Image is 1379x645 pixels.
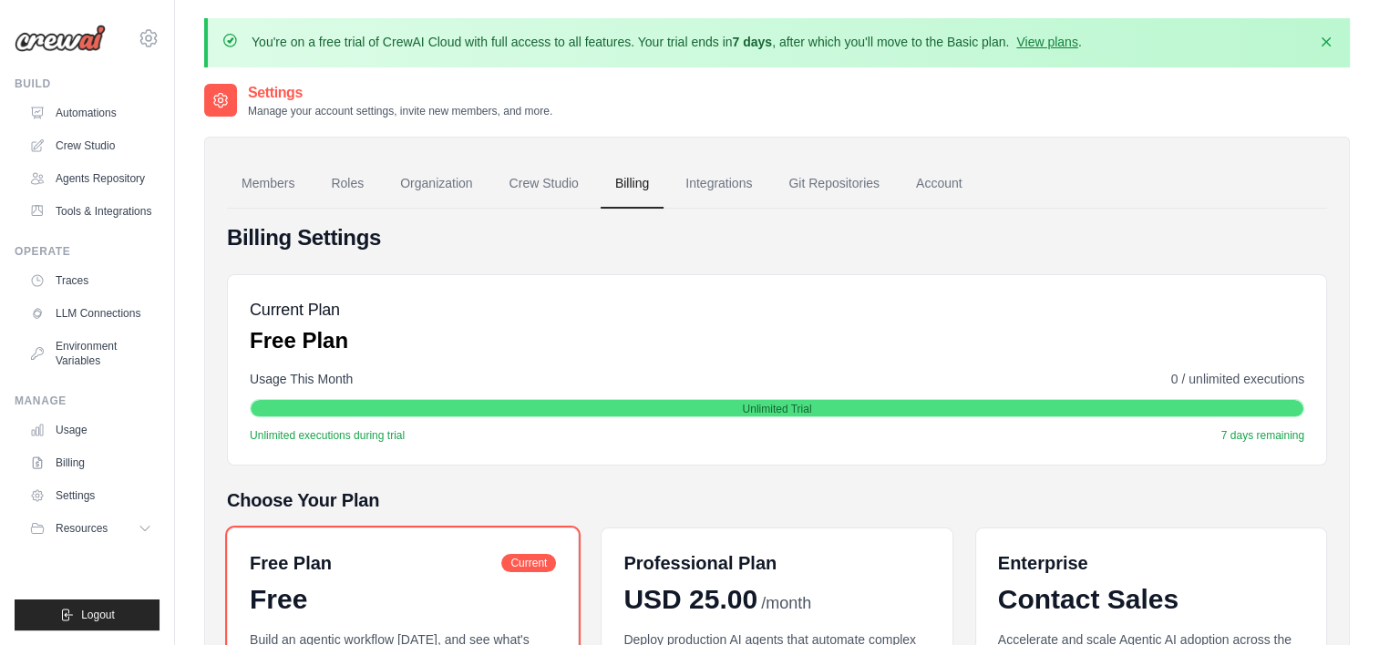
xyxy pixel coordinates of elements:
a: Traces [22,266,160,295]
a: Usage [22,415,160,445]
div: Free [250,583,556,616]
a: Members [227,159,309,209]
div: Manage [15,394,160,408]
span: Unlimited Trial [742,402,811,416]
span: Usage This Month [250,370,353,388]
span: Current [501,554,556,572]
a: LLM Connections [22,299,160,328]
p: Manage your account settings, invite new members, and more. [248,104,552,118]
button: Logout [15,599,160,630]
h5: Choose Your Plan [227,487,1327,513]
a: Git Repositories [774,159,894,209]
a: Integrations [671,159,767,209]
p: You're on a free trial of CrewAI Cloud with full access to all features. Your trial ends in , aft... [252,33,1082,51]
button: Resources [22,514,160,543]
strong: 7 days [732,35,772,49]
h6: Enterprise [998,550,1304,576]
h2: Settings [248,82,552,104]
div: Contact Sales [998,583,1304,616]
p: Free Plan [250,326,348,355]
span: 0 / unlimited executions [1171,370,1304,388]
span: Resources [56,521,108,536]
a: Environment Variables [22,332,160,375]
div: Build [15,77,160,91]
img: Logo [15,25,106,52]
span: USD 25.00 [623,583,757,616]
a: Crew Studio [495,159,593,209]
a: Crew Studio [22,131,160,160]
h5: Current Plan [250,297,348,322]
a: Tools & Integrations [22,197,160,226]
h6: Free Plan [250,550,332,576]
span: Logout [81,608,115,622]
a: Billing [22,448,160,477]
div: Operate [15,244,160,259]
a: Agents Repository [22,164,160,193]
a: Organization [386,159,487,209]
h4: Billing Settings [227,223,1327,252]
span: 7 days remaining [1221,428,1304,443]
span: Unlimited executions during trial [250,428,405,443]
a: View plans [1016,35,1077,49]
a: Billing [601,159,664,209]
a: Automations [22,98,160,128]
h6: Professional Plan [623,550,777,576]
a: Roles [316,159,378,209]
a: Settings [22,481,160,510]
span: /month [761,591,811,616]
a: Account [901,159,977,209]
